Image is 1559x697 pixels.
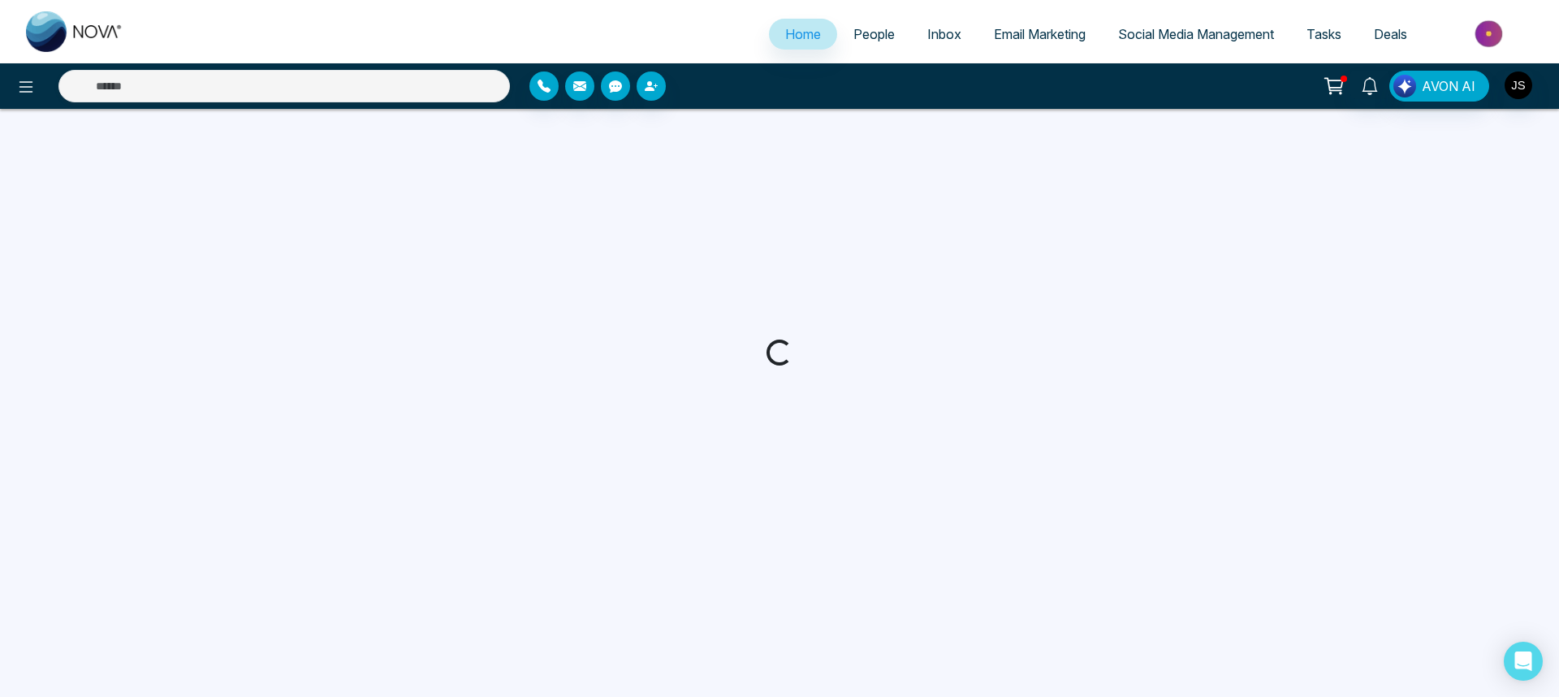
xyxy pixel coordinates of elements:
a: Home [769,19,837,50]
img: Market-place.gif [1432,15,1549,52]
span: Social Media Management [1118,26,1274,42]
span: Tasks [1306,26,1341,42]
span: Deals [1374,26,1407,42]
span: People [853,26,895,42]
img: Lead Flow [1393,75,1416,97]
img: User Avatar [1505,71,1532,99]
span: Home [785,26,821,42]
a: Deals [1358,19,1423,50]
a: People [837,19,911,50]
a: Email Marketing [978,19,1102,50]
button: AVON AI [1389,71,1489,102]
span: Email Marketing [994,26,1086,42]
a: Inbox [911,19,978,50]
a: Social Media Management [1102,19,1290,50]
span: Inbox [927,26,961,42]
img: Nova CRM Logo [26,11,123,52]
div: Open Intercom Messenger [1504,642,1543,681]
a: Tasks [1290,19,1358,50]
span: AVON AI [1422,76,1475,96]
